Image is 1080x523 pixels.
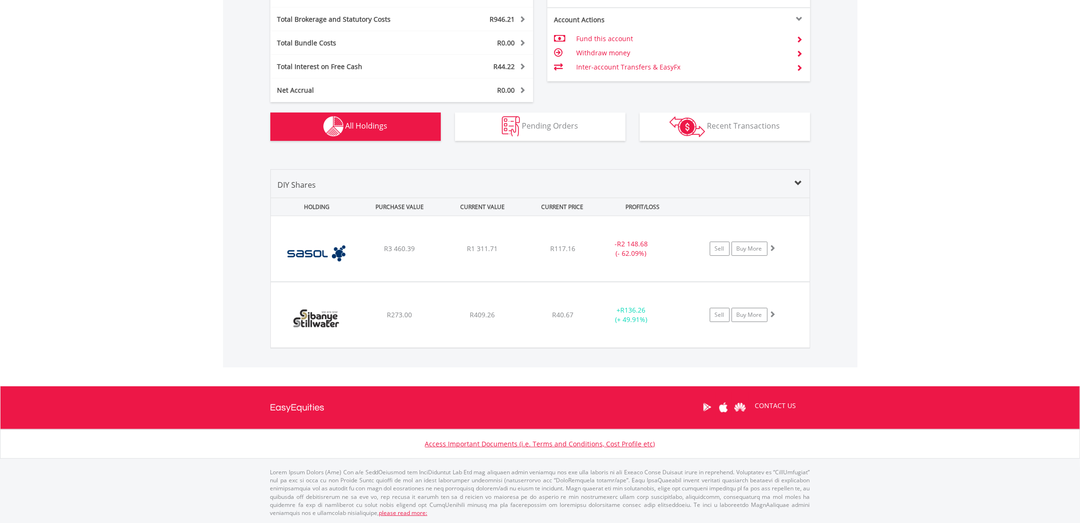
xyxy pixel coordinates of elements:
span: R3 460.39 [384,244,415,253]
a: Huawei [732,392,749,422]
div: PURCHASE VALUE [359,198,440,216]
img: EQU.ZA.SOL.png [276,228,357,279]
a: CONTACT US [749,392,803,419]
td: Withdraw money [576,46,789,60]
span: R946.21 [490,15,515,24]
button: Pending Orders [455,113,625,141]
a: Google Play [699,392,715,422]
a: please read more: [379,509,428,517]
a: Access Important Documents (i.e. Terms and Conditions, Cost Profile etc) [425,439,655,448]
a: Buy More [732,308,768,322]
img: transactions-zar-wht.png [669,116,705,137]
span: R117.16 [550,244,575,253]
img: holdings-wht.png [323,116,344,137]
span: R136.26 [620,305,645,314]
span: R409.26 [470,310,495,319]
button: All Holdings [270,113,441,141]
div: + (+ 49.91%) [596,305,667,324]
span: Pending Orders [522,121,578,131]
button: Recent Transactions [640,113,810,141]
td: Fund this account [576,32,789,46]
div: PROFIT/LOSS [602,198,683,216]
span: DIY Shares [278,180,316,190]
span: R2 148.68 [617,239,648,248]
div: Total Interest on Free Cash [270,62,424,71]
p: Lorem Ipsum Dolors (Ame) Con a/e SeddOeiusmod tem InciDiduntut Lab Etd mag aliquaen admin veniamq... [270,468,810,517]
a: Buy More [732,242,768,256]
span: Recent Transactions [707,121,780,131]
div: Account Actions [547,15,679,25]
img: pending_instructions-wht.png [502,116,520,137]
div: CURRENT VALUE [442,198,523,216]
a: EasyEquities [270,386,325,429]
div: Total Brokerage and Statutory Costs [270,15,424,24]
a: Sell [710,242,730,256]
div: Total Bundle Costs [270,38,424,48]
div: CURRENT PRICE [525,198,600,216]
td: Inter-account Transfers & EasyFx [576,60,789,74]
div: - (- 62.09%) [596,239,667,258]
span: R1 311.71 [467,244,498,253]
span: R40.67 [552,310,573,319]
span: R0.00 [498,86,515,95]
img: EQU.ZA.SSW.png [276,294,357,345]
div: HOLDING [271,198,357,216]
span: R44.22 [494,62,515,71]
span: All Holdings [346,121,388,131]
a: Sell [710,308,730,322]
div: Net Accrual [270,86,424,95]
span: R273.00 [387,310,412,319]
span: R0.00 [498,38,515,47]
a: Apple [715,392,732,422]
